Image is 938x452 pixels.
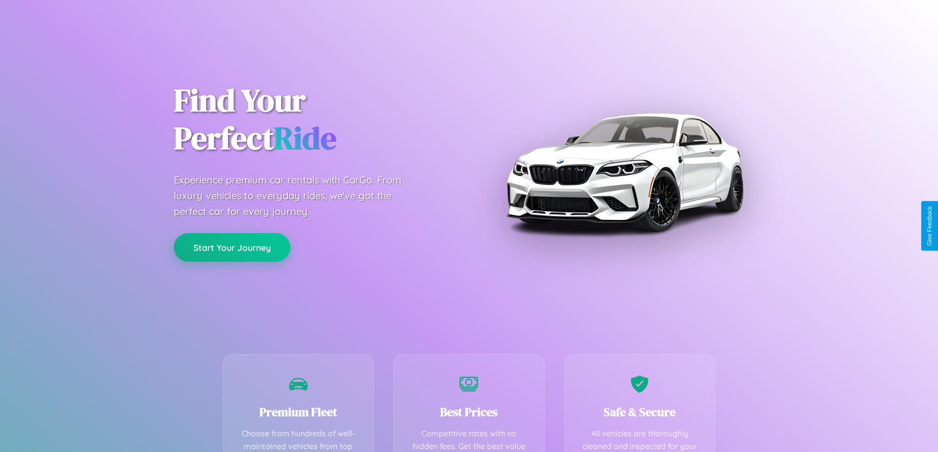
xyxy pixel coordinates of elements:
h3: Safe & Secure [580,404,700,420]
button: Start Your Journey [174,233,291,262]
img: Premium BMW car rental vehicle [501,49,747,295]
div: Give Feedback [926,206,933,246]
span: Ride [274,117,336,159]
h3: Premium Fleet [238,404,359,420]
p: Experience premium car rentals with CarGo. From luxury vehicles to everyday rides, we've got the ... [174,172,420,219]
h1: Find Your Perfect [174,82,454,157]
h3: Best Prices [409,404,529,420]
